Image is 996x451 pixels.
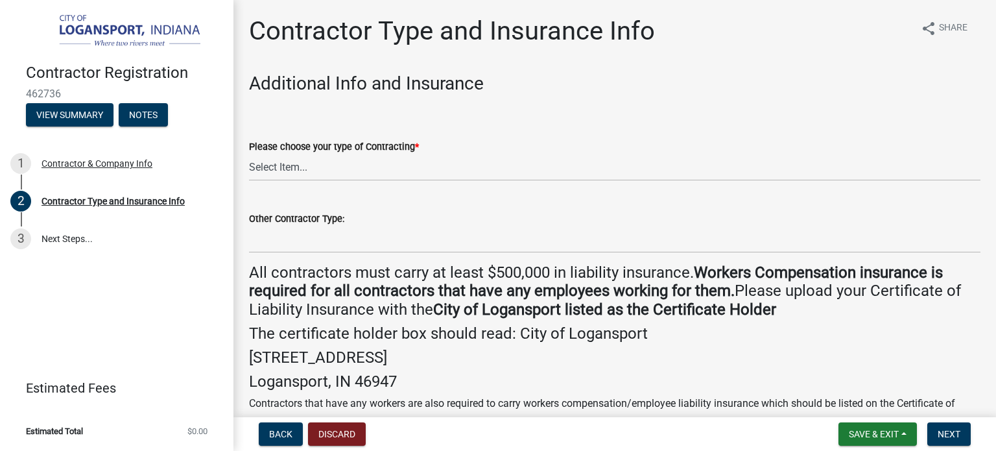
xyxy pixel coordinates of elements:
[249,372,980,391] h4: Logansport, IN 46947
[187,427,207,435] span: $0.00
[119,110,168,121] wm-modal-confirm: Notes
[249,73,980,95] h3: Additional Info and Insurance
[26,64,223,82] h4: Contractor Registration
[119,103,168,127] button: Notes
[249,16,655,47] h1: Contractor Type and Insurance Info
[249,215,344,224] label: Other Contractor Type:
[921,21,936,36] i: share
[939,21,967,36] span: Share
[26,110,113,121] wm-modal-confirm: Summary
[938,429,960,439] span: Next
[259,422,303,446] button: Back
[249,348,980,367] h4: [STREET_ADDRESS]
[308,422,366,446] button: Discard
[927,422,971,446] button: Next
[10,375,213,401] a: Estimated Fees
[249,143,419,152] label: Please choose your type of Contracting
[10,228,31,249] div: 3
[910,16,978,41] button: shareShare
[26,103,113,127] button: View Summary
[41,197,185,206] div: Contractor Type and Insurance Info
[26,14,213,50] img: City of Logansport, Indiana
[269,429,292,439] span: Back
[249,324,980,343] h4: The certificate holder box should read: City of Logansport
[26,427,83,435] span: Estimated Total
[249,263,943,300] strong: Workers Compensation insurance is required for all contractors that have any employees working fo...
[41,159,152,168] div: Contractor & Company Info
[249,263,980,319] h4: All contractors must carry at least $500,000 in liability insurance. Please upload your Certifica...
[26,88,207,100] span: 462736
[249,396,980,427] p: Contractors that have any workers are also required to carry workers compensation/employee liabil...
[433,300,776,319] strong: City of Logansport listed as the Certificate Holder
[10,191,31,212] div: 2
[838,422,917,446] button: Save & Exit
[849,429,899,439] span: Save & Exit
[10,153,31,174] div: 1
